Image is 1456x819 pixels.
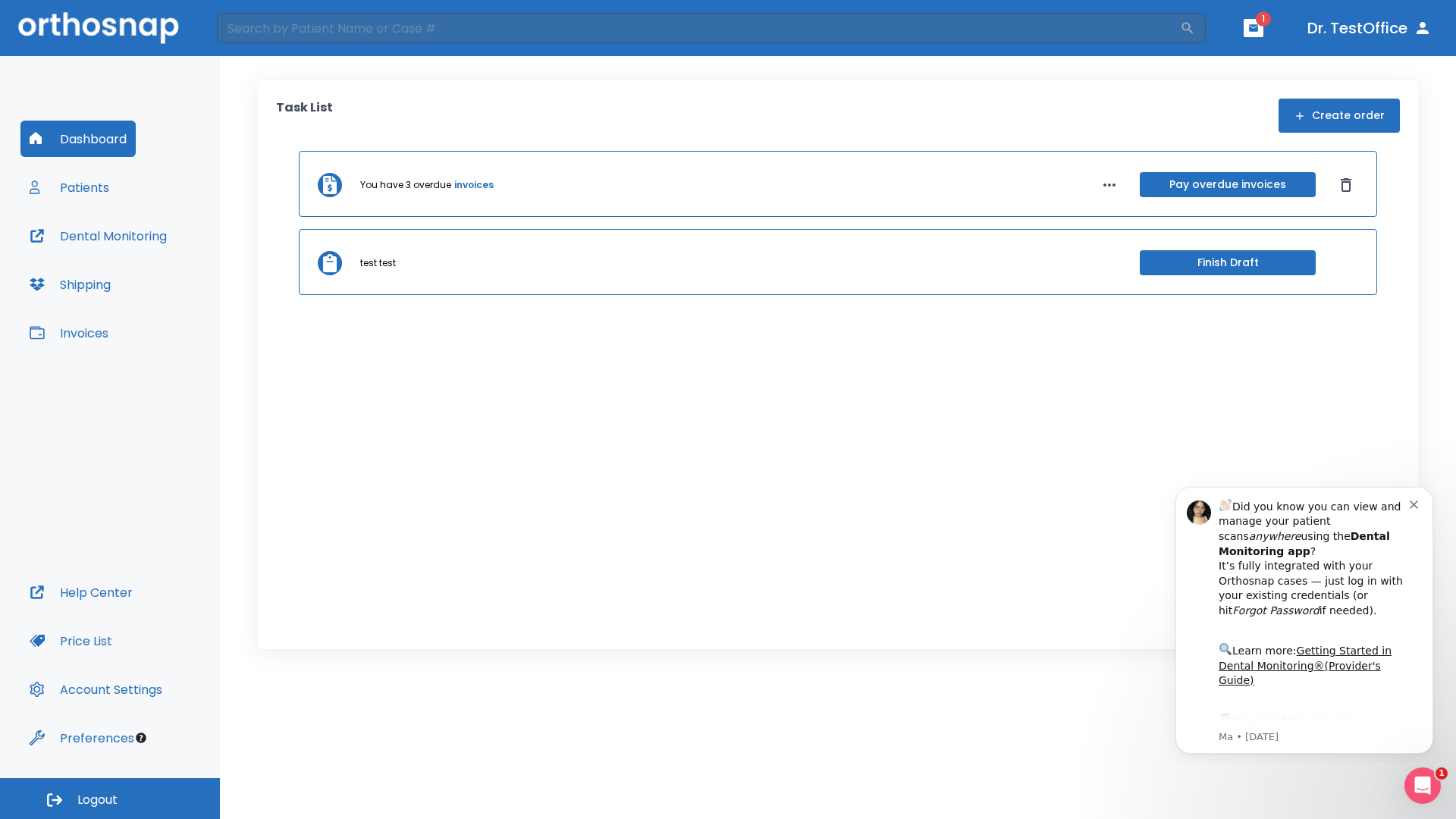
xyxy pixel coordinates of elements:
[134,731,148,745] div: Tooltip anchor
[217,13,1180,43] input: Search by Patient Name or Case #
[20,623,121,659] button: Price List
[18,12,179,43] img: Orthosnap
[1256,11,1271,27] span: 1
[20,720,143,756] button: Preferences
[20,671,171,708] button: Account Settings
[454,178,494,192] a: invoices
[20,574,142,610] button: Help Center
[20,121,136,157] button: Dashboard
[66,238,257,315] div: Download the app: | ​ Let us know if you need help getting started!
[1153,473,1456,763] iframe: Intercom notifications message
[1404,767,1441,804] iframe: Intercom live chat
[1279,99,1400,133] button: Create order
[360,178,451,192] p: You have 3 overdue
[77,792,118,808] span: Logout
[360,256,396,270] p: test test
[1436,767,1448,780] span: 1
[1140,250,1316,275] button: Finish Draft
[66,242,201,269] a: App Store
[1140,172,1316,197] button: Pay overdue invoices
[276,99,333,133] p: Task List
[20,266,120,303] button: Shipping
[66,257,257,271] p: Message from Ma, sent 6w ago
[20,218,176,254] button: Dental Monitoring
[257,24,269,36] button: Dismiss notification
[20,315,118,351] button: Invoices
[1301,14,1438,42] button: Dr. TestOffice
[1334,173,1358,197] button: Dismiss
[20,169,118,206] button: Patients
